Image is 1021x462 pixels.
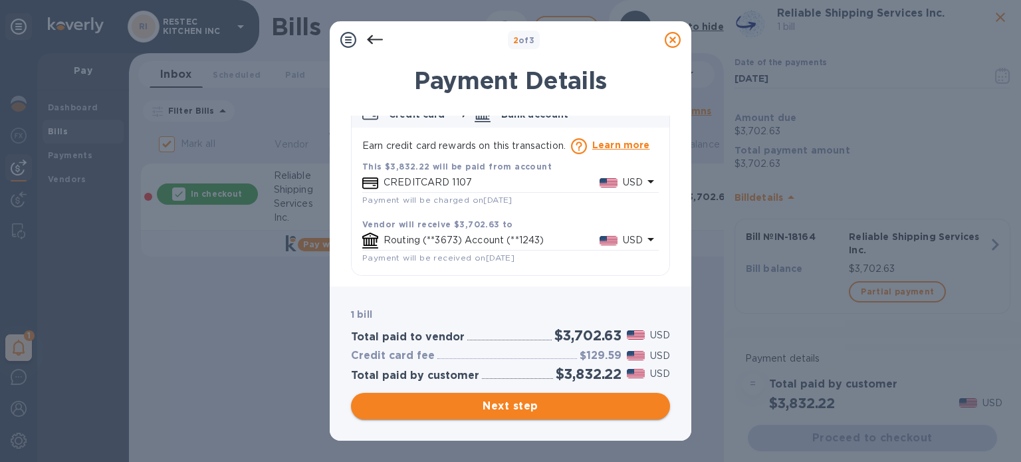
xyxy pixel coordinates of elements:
b: of 3 [513,35,535,45]
img: USD [600,236,618,245]
img: USD [627,330,645,340]
h1: Payment Details [351,66,670,94]
span: Payment will be received on [DATE] [362,253,514,263]
p: USD [650,349,670,363]
img: USD [627,369,645,378]
h2: $3,832.22 [556,366,622,382]
b: Vendor will receive $3,702.63 to [362,219,513,229]
span: Payment will be charged on [DATE] [362,195,512,205]
p: USD [650,367,670,381]
p: Learn more [592,138,650,152]
img: USD [600,178,618,187]
span: 2 [513,35,518,45]
h3: Credit card fee [351,350,435,362]
b: 1 bill [351,309,372,320]
h3: Total paid to vendor [351,331,465,344]
b: This $3,832.22 will be paid from account [362,162,552,172]
h2: $3,702.63 [554,327,622,344]
p: CREDITCARD 1107 [384,175,600,189]
h3: Total paid by customer [351,370,479,382]
div: default-method [352,96,669,275]
p: USD [623,233,643,247]
span: Next step [362,398,659,414]
img: USD [627,351,645,360]
h3: $129.59 [580,350,622,362]
p: Routing (**3673) Account (**1243) [384,233,600,247]
button: Next step [351,393,670,419]
p: USD [623,175,643,189]
p: Earn credit card rewards on this transaction. [362,138,659,154]
p: USD [650,328,670,342]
